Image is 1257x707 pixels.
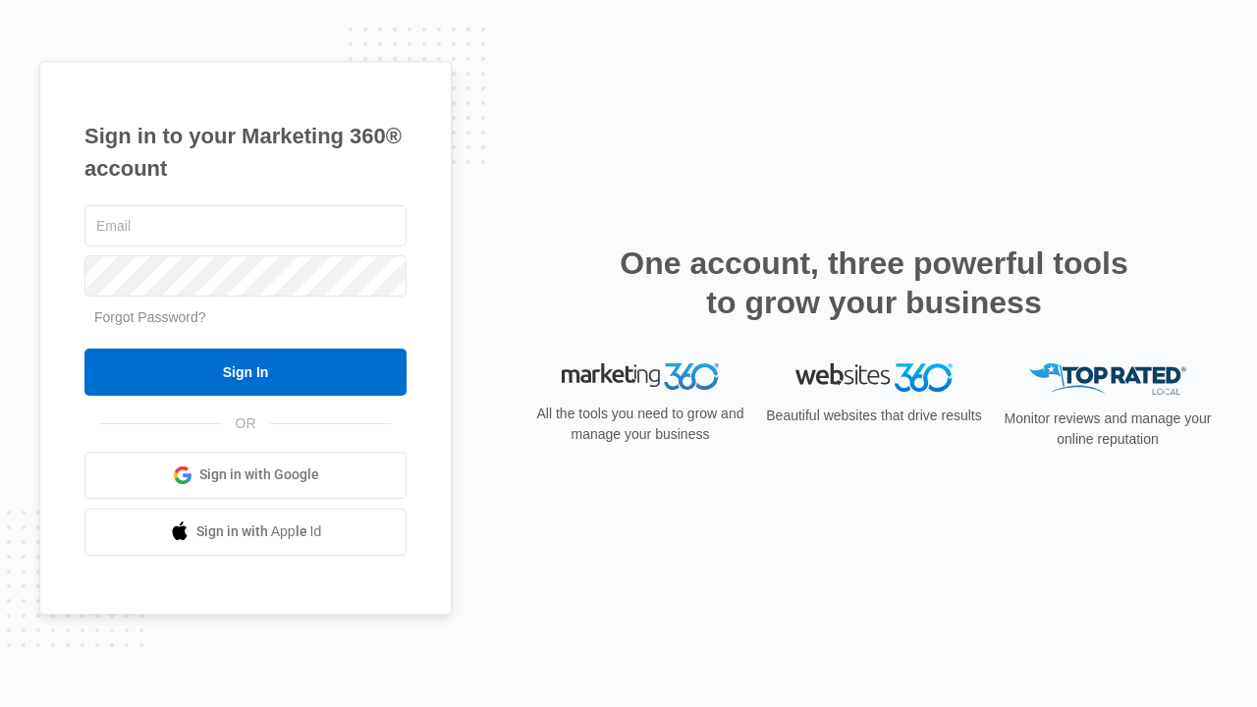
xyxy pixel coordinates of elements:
[795,363,953,392] img: Websites 360
[1029,363,1186,396] img: Top Rated Local
[199,464,319,485] span: Sign in with Google
[94,309,206,325] a: Forgot Password?
[84,349,407,396] input: Sign In
[530,404,750,445] p: All the tools you need to grow and manage your business
[222,413,270,434] span: OR
[614,244,1134,322] h2: One account, three powerful tools to grow your business
[84,120,407,185] h1: Sign in to your Marketing 360® account
[764,406,984,426] p: Beautiful websites that drive results
[998,408,1218,450] p: Monitor reviews and manage your online reputation
[196,521,322,542] span: Sign in with Apple Id
[562,363,719,391] img: Marketing 360
[84,509,407,556] a: Sign in with Apple Id
[84,205,407,246] input: Email
[84,452,407,499] a: Sign in with Google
